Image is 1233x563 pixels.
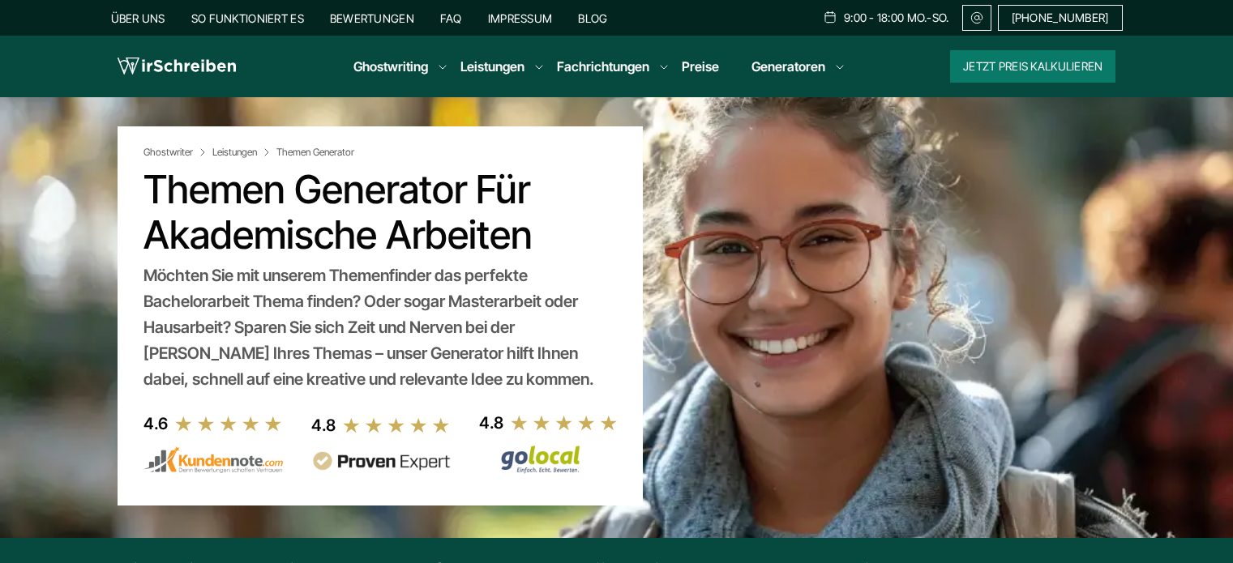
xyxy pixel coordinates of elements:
[111,11,165,25] a: Über uns
[143,146,209,159] a: Ghostwriter
[578,11,607,25] a: Blog
[276,146,354,159] span: Themen Generator
[510,414,619,432] img: stars
[143,262,617,392] div: Möchten Sie mit unserem Themenfinder das perfekte Bachelorarbeit Thema finden? Oder sogar Mastera...
[311,451,451,471] img: provenexpert reviews
[460,57,524,76] a: Leistungen
[970,11,984,24] img: Email
[488,11,553,25] a: Impressum
[342,416,451,434] img: stars
[143,446,283,474] img: kundennote
[311,412,336,438] div: 4.8
[823,11,837,23] img: Schedule
[950,50,1115,83] button: Jetzt Preis kalkulieren
[751,57,825,76] a: Generatoren
[479,445,619,474] img: Wirschreiben Bewertungen
[191,11,304,25] a: So funktioniert es
[330,11,414,25] a: Bewertungen
[143,167,617,258] h1: Themen Generator für akademische Arbeiten
[682,58,719,75] a: Preise
[998,5,1123,31] a: [PHONE_NUMBER]
[1012,11,1109,24] span: [PHONE_NUMBER]
[353,57,428,76] a: Ghostwriting
[174,415,283,433] img: stars
[479,410,503,436] div: 4.8
[557,57,649,76] a: Fachrichtungen
[118,54,236,79] img: logo wirschreiben
[440,11,462,25] a: FAQ
[143,411,168,437] div: 4.6
[212,146,273,159] a: Leistungen
[844,11,949,24] span: 9:00 - 18:00 Mo.-So.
